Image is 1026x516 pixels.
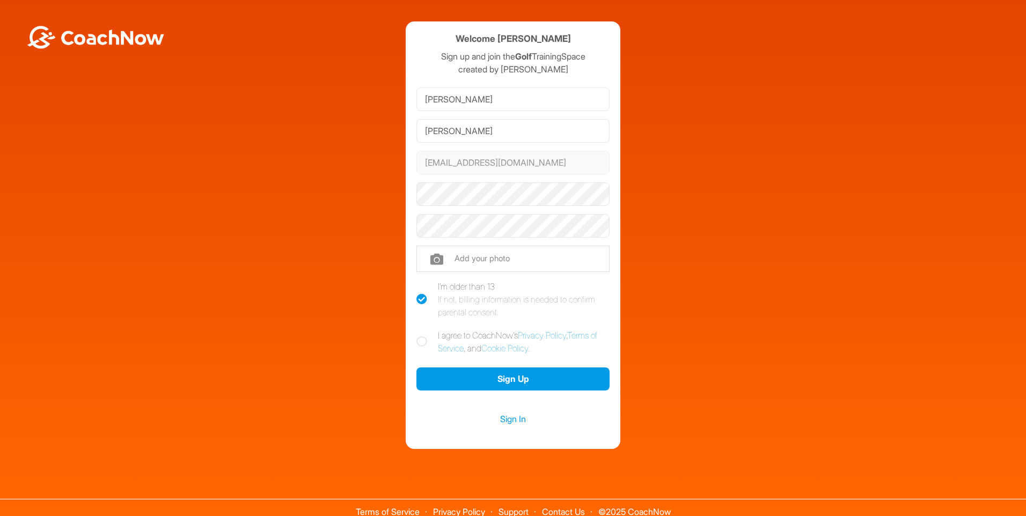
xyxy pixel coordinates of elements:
div: I'm older than 13 [438,280,610,319]
input: Email [416,151,610,174]
a: Sign In [416,412,610,426]
a: Cookie Policy [481,343,528,353]
div: If not, billing information is needed to confirm parental consent. [438,293,610,319]
input: First Name [416,87,610,111]
p: Sign up and join the TrainingSpace [416,50,610,63]
input: Last Name [416,119,610,143]
strong: Golf [515,51,532,62]
h4: Welcome [PERSON_NAME] [456,32,571,46]
a: Terms of Service [438,330,597,353]
button: Sign Up [416,367,610,390]
p: created by [PERSON_NAME] [416,63,610,76]
label: I agree to CoachNow's , , and . [416,329,610,355]
img: BwLJSsUCoWCh5upNqxVrqldRgqLPVwmV24tXu5FoVAoFEpwwqQ3VIfuoInZCoVCoTD4vwADAC3ZFMkVEQFDAAAAAElFTkSuQmCC [26,26,165,49]
a: Privacy Policy [518,330,566,341]
span: © 2025 CoachNow [593,499,676,516]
